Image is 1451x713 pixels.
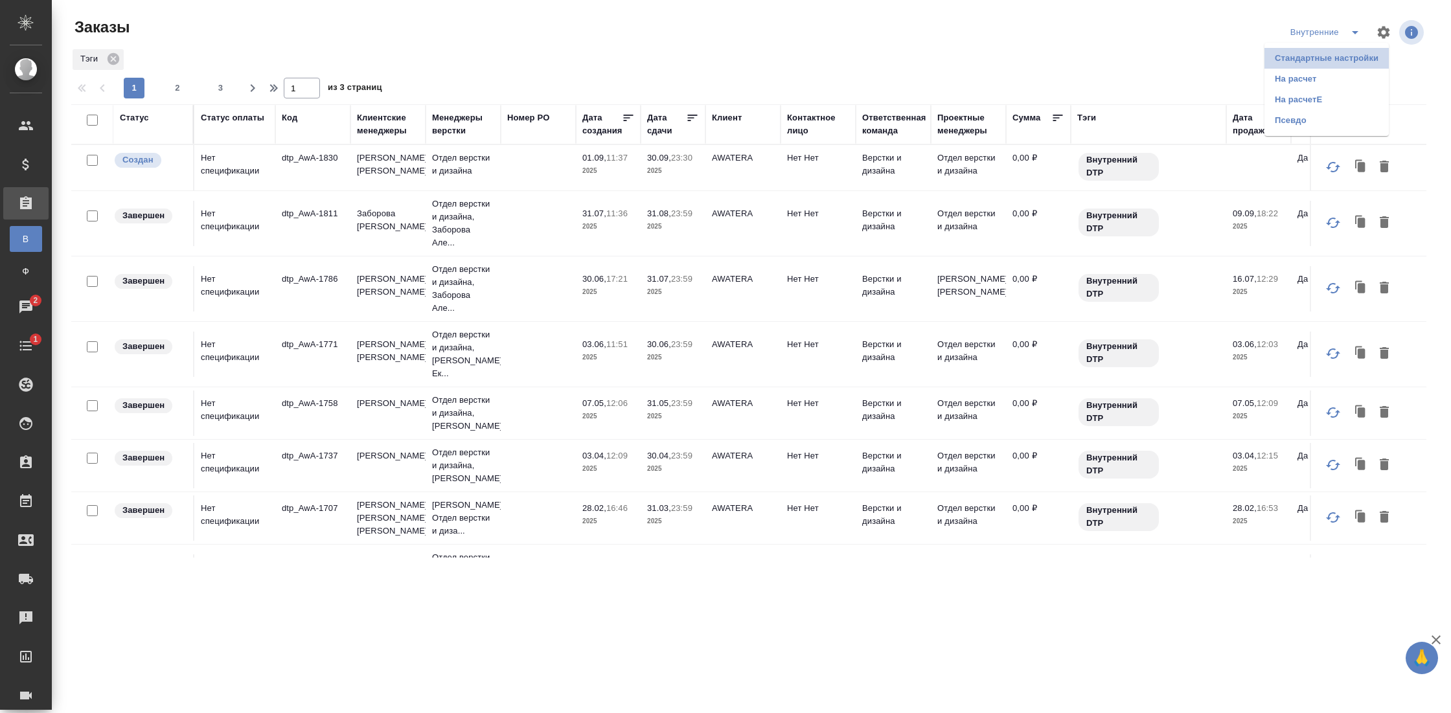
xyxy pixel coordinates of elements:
[582,153,606,163] p: 01.09,
[582,398,606,408] p: 07.05,
[120,111,149,124] div: Статус
[582,339,606,349] p: 03.06,
[1006,145,1071,190] td: 0,00 ₽
[1297,273,1349,286] p: Да
[1297,338,1349,351] p: Да
[606,153,628,163] p: 11:37
[671,503,692,513] p: 23:59
[350,201,426,246] td: Заборова [PERSON_NAME]
[71,17,130,38] span: Заказы
[856,145,931,190] td: Верстки и дизайна
[201,111,264,124] div: Статус оплаты
[211,82,231,95] span: 3
[1264,110,1389,131] li: Псевдо
[671,339,692,349] p: 23:59
[647,153,671,163] p: 30.09,
[647,209,671,218] p: 31.08,
[606,398,628,408] p: 12:06
[432,263,494,315] p: Отдел верстки и дизайна, Заборова Але...
[1318,397,1349,428] button: Обновить
[122,153,154,166] p: Создан
[582,462,634,475] p: 2025
[1006,390,1071,436] td: 0,00 ₽
[194,145,275,190] td: Нет спецификации
[282,397,344,410] p: dtp_AwA-1758
[671,153,692,163] p: 23:30
[1411,644,1433,672] span: 🙏
[1373,210,1395,235] button: Удалить
[1077,207,1220,238] div: Внутренний DTP
[1257,398,1278,408] p: 12:09
[1233,462,1285,475] p: 2025
[712,273,774,286] p: AWATERA
[931,554,1006,600] td: Отдел верстки и дизайна
[357,111,419,137] div: Клиентские менеджеры
[432,198,494,249] p: Отдел верстки и дизайна, Заборова Але...
[1373,276,1395,300] button: Удалить
[167,78,188,98] button: 2
[194,332,275,377] td: Нет спецификации
[1257,339,1278,349] p: 12:03
[671,274,692,284] p: 23:59
[1318,273,1349,304] button: Обновить
[1086,209,1151,235] p: Внутренний DTP
[931,495,1006,541] td: Отдел верстки и дизайна
[1297,502,1349,515] p: Да
[606,274,628,284] p: 17:21
[10,226,42,252] a: В
[80,52,102,65] p: Тэги
[282,338,344,351] p: dtp_AwA-1771
[122,399,165,412] p: Завершен
[1233,274,1257,284] p: 16.07,
[1349,453,1373,477] button: Клонировать
[712,449,774,462] p: AWATERA
[712,338,774,351] p: AWATERA
[856,266,931,311] td: Верстки и дизайна
[1077,397,1220,427] div: Внутренний DTP
[1006,332,1071,377] td: 0,00 ₽
[647,398,671,408] p: 31.05,
[350,554,426,600] td: Заборова [PERSON_NAME]
[211,78,231,98] button: 3
[328,80,382,98] span: из 3 страниц
[1373,505,1395,530] button: Удалить
[937,111,1000,137] div: Проектные менеджеры
[122,275,165,288] p: Завершен
[1373,341,1395,366] button: Удалить
[1349,276,1373,300] button: Клонировать
[194,390,275,436] td: Нет спецификации
[647,515,699,528] p: 2025
[432,111,494,137] div: Менеджеры верстки
[1077,449,1220,480] div: Внутренний DTP
[1086,340,1151,366] p: Внутренний DTP
[1233,410,1285,423] p: 2025
[1318,152,1349,183] button: Обновить
[781,495,856,541] td: Нет Нет
[856,443,931,488] td: Верстки и дизайна
[862,111,926,137] div: Ответственная команда
[582,209,606,218] p: 31.07,
[350,266,426,311] td: [PERSON_NAME] [PERSON_NAME]
[787,111,849,137] div: Контактное лицо
[1077,502,1220,532] div: Внутренний DTP
[712,207,774,220] p: AWATERA
[432,551,494,603] p: Отдел верстки и дизайна, Заборова Але...
[350,492,426,544] td: [PERSON_NAME], [PERSON_NAME] [PERSON_NAME]
[122,209,165,222] p: Завершен
[582,410,634,423] p: 2025
[931,332,1006,377] td: Отдел верстки и дизайна
[1349,341,1373,366] button: Клонировать
[113,449,187,467] div: Выставляет КМ при направлении счета или после выполнения всех работ/сдачи заказа клиенту. Окончат...
[781,390,856,436] td: Нет Нет
[1077,152,1220,182] div: Внутренний DTP
[1297,152,1349,164] p: Да
[1077,111,1096,124] div: Тэги
[856,495,931,541] td: Верстки и дизайна
[647,410,699,423] p: 2025
[1399,20,1426,45] span: Посмотреть информацию
[1318,449,1349,481] button: Обновить
[647,111,686,137] div: Дата сдачи
[1373,155,1395,179] button: Удалить
[3,291,49,323] a: 2
[113,397,187,414] div: Выставляет КМ при направлении счета или после выполнения всех работ/сдачи заказа клиенту. Окончат...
